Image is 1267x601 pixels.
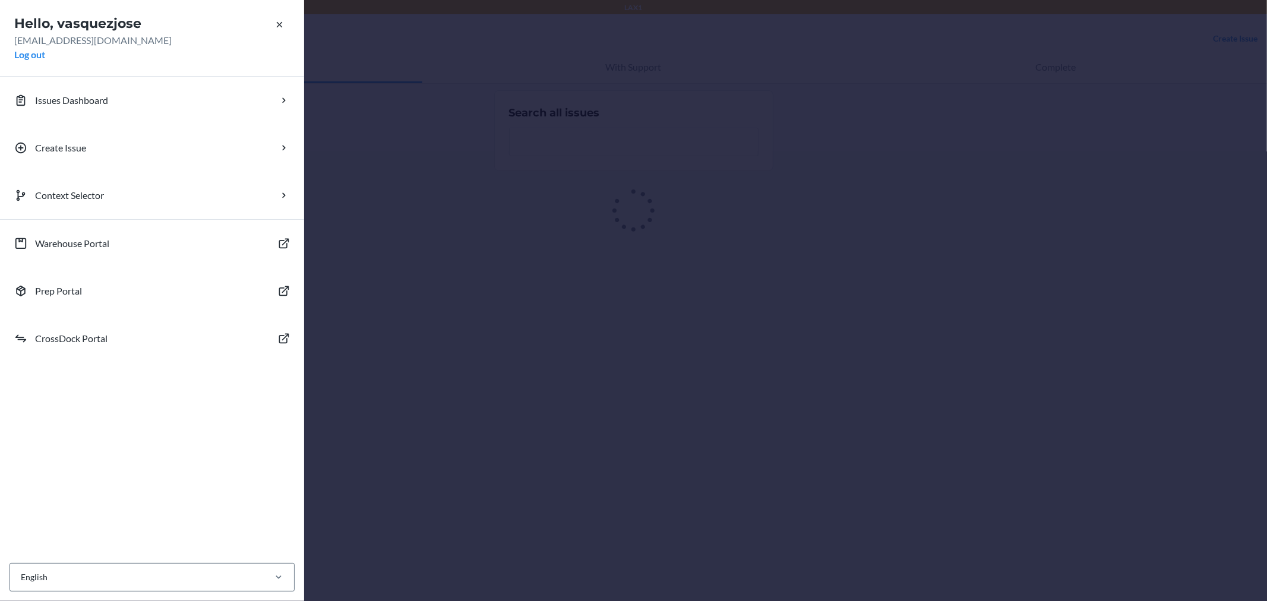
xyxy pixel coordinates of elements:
[35,331,108,346] p: CrossDock Portal
[35,141,86,155] p: Create Issue
[21,571,48,584] div: English
[14,14,290,33] h2: Hello, vasquezjose
[35,93,108,107] p: Issues Dashboard
[35,236,109,251] p: Warehouse Portal
[20,571,21,584] input: English
[14,33,290,48] p: [EMAIL_ADDRESS][DOMAIN_NAME]
[35,284,82,298] p: Prep Portal
[14,48,45,62] button: Log out
[35,188,104,203] p: Context Selector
